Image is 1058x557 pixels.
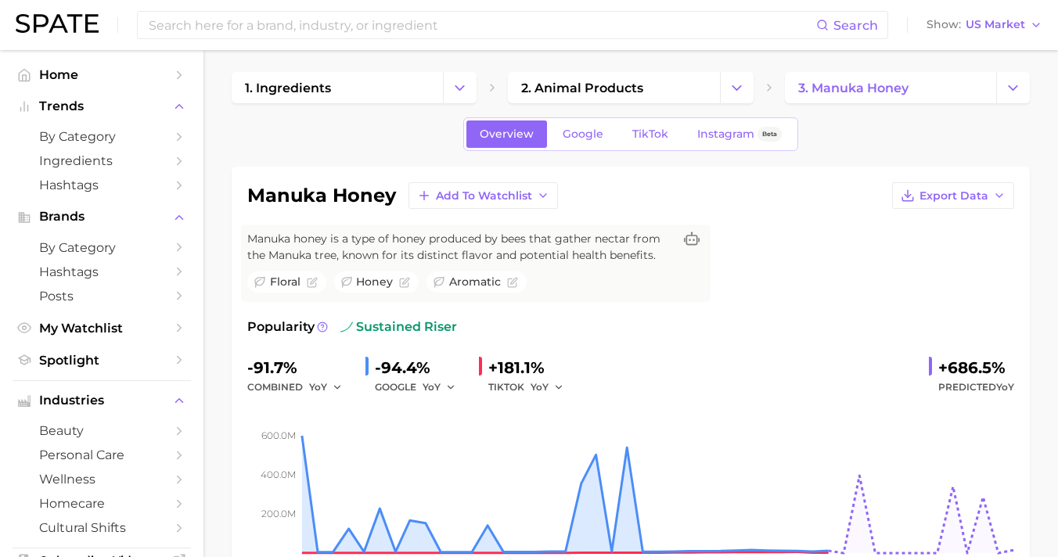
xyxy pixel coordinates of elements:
span: 3. manuka honey [798,81,909,95]
input: Search here for a brand, industry, or ingredient [147,12,816,38]
span: Posts [39,289,164,304]
span: aromatic [449,274,501,290]
button: Add to Watchlist [408,182,558,209]
h1: manuka honey [247,186,396,205]
span: Hashtags [39,264,164,279]
span: Predicted [938,378,1014,397]
button: Change Category [720,72,754,103]
span: YoY [996,381,1014,393]
a: TikTok [619,120,682,148]
button: Brands [13,205,191,228]
button: Change Category [996,72,1030,103]
a: homecare [13,491,191,516]
a: Google [549,120,617,148]
a: by Category [13,124,191,149]
button: Flag as miscategorized or irrelevant [307,277,318,288]
span: Home [39,67,164,82]
a: by Category [13,235,191,260]
span: Hashtags [39,178,164,192]
img: SPATE [16,14,99,33]
a: Home [13,63,191,87]
span: Trends [39,99,164,113]
span: Manuka honey is a type of honey produced by bees that gather nectar from the Manuka tree, known f... [247,231,673,264]
span: Add to Watchlist [436,189,532,203]
div: -94.4% [375,355,466,380]
a: cultural shifts [13,516,191,540]
span: Export Data [919,189,988,203]
span: beauty [39,423,164,438]
button: Trends [13,95,191,118]
span: sustained riser [340,318,457,336]
a: Hashtags [13,260,191,284]
a: InstagramBeta [684,120,795,148]
button: YoY [531,378,564,397]
span: honey [356,274,393,290]
button: Flag as miscategorized or irrelevant [399,277,410,288]
div: +686.5% [938,355,1014,380]
span: wellness [39,472,164,487]
span: Ingredients [39,153,164,168]
span: Industries [39,393,164,408]
span: 2. animal products [521,81,643,95]
a: 2. animal products [508,72,719,103]
span: YoY [531,380,549,393]
button: Change Category [443,72,477,103]
span: Spotlight [39,353,164,368]
a: personal care [13,443,191,467]
span: US Market [966,20,1025,29]
span: homecare [39,496,164,511]
div: GOOGLE [375,378,466,397]
button: Flag as miscategorized or irrelevant [507,277,518,288]
span: by Category [39,129,164,144]
div: TIKTOK [488,378,574,397]
a: Ingredients [13,149,191,173]
a: 3. manuka honey [785,72,996,103]
button: ShowUS Market [923,15,1046,35]
span: Instagram [697,128,754,141]
span: by Category [39,240,164,255]
button: YoY [423,378,456,397]
button: YoY [309,378,343,397]
span: personal care [39,447,164,462]
img: sustained riser [340,321,353,333]
button: Export Data [892,182,1014,209]
span: cultural shifts [39,520,164,535]
span: My Watchlist [39,321,164,336]
a: Posts [13,284,191,308]
a: beauty [13,419,191,443]
a: 1. ingredients [232,72,443,103]
span: Overview [480,128,534,141]
span: Brands [39,210,164,224]
span: Show [927,20,961,29]
span: YoY [423,380,441,393]
a: Hashtags [13,173,191,197]
span: Beta [762,128,777,141]
div: +181.1% [488,355,574,380]
span: Search [833,18,878,33]
button: Industries [13,389,191,412]
span: YoY [309,380,327,393]
span: 1. ingredients [245,81,331,95]
span: floral [270,274,300,290]
div: combined [247,378,353,397]
span: Popularity [247,318,315,336]
a: wellness [13,467,191,491]
div: -91.7% [247,355,353,380]
span: TikTok [632,128,668,141]
span: Google [563,128,603,141]
a: My Watchlist [13,316,191,340]
a: Overview [466,120,547,148]
a: Spotlight [13,348,191,372]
